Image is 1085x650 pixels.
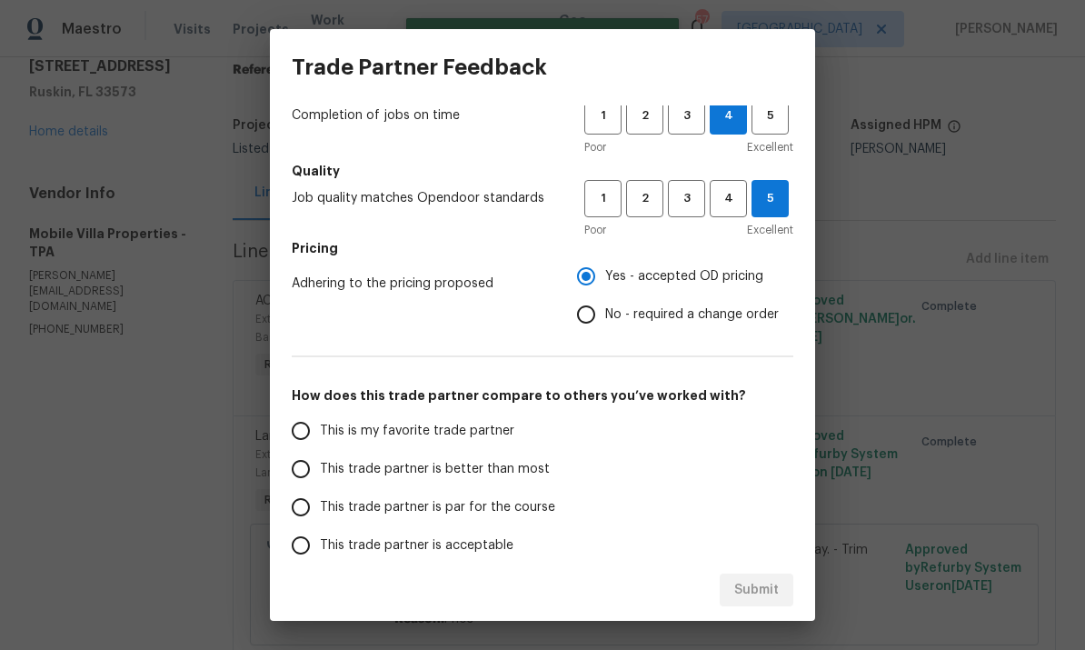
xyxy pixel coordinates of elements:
span: 3 [670,188,703,209]
span: Poor [584,138,606,156]
span: Adhering to the pricing proposed [292,275,548,293]
button: 5 [752,180,789,217]
span: 4 [711,105,746,126]
span: 1 [586,188,620,209]
span: Excellent [747,138,793,156]
span: 5 [753,105,787,126]
span: Excellent [747,221,793,239]
span: No - required a change order [605,305,779,325]
div: Pricing [577,257,793,334]
span: 1 [586,105,620,126]
h5: How does this trade partner compare to others you’ve worked with? [292,386,793,405]
button: 1 [584,180,622,217]
div: How does this trade partner compare to others you’ve worked with? [292,412,793,603]
button: 4 [710,180,747,217]
h3: Trade Partner Feedback [292,55,547,80]
span: 5 [752,188,788,209]
span: This trade partner is par for the course [320,498,555,517]
button: 3 [668,97,705,135]
span: This is my favorite trade partner [320,422,514,441]
button: 5 [752,97,789,135]
button: 2 [626,97,663,135]
span: Poor [584,221,606,239]
button: 4 [710,97,747,135]
span: Yes - accepted OD pricing [605,267,763,286]
button: 3 [668,180,705,217]
h5: Pricing [292,239,793,257]
span: 2 [628,188,662,209]
span: 3 [670,105,703,126]
span: This trade partner is better than most [320,460,550,479]
span: 4 [712,188,745,209]
button: 2 [626,180,663,217]
span: Job quality matches Opendoor standards [292,189,555,207]
span: This trade partner is acceptable [320,536,513,555]
span: Completion of jobs on time [292,106,555,125]
span: 2 [628,105,662,126]
button: 1 [584,97,622,135]
h5: Quality [292,162,793,180]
